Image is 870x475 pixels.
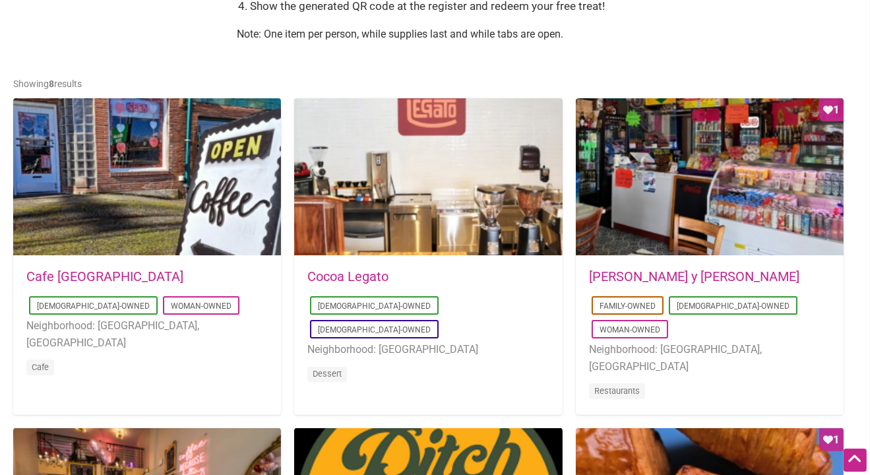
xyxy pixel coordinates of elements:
a: [DEMOGRAPHIC_DATA]-Owned [318,325,431,334]
a: [DEMOGRAPHIC_DATA]-Owned [318,301,431,311]
p: Note: One item per person, while supplies last and while tabs are open. [237,26,633,43]
span: Showing results [13,79,82,89]
li: Neighborhood: [GEOGRAPHIC_DATA], [GEOGRAPHIC_DATA] [589,341,830,375]
div: Scroll Back to Top [844,449,867,472]
a: Cafe [32,362,49,372]
a: [DEMOGRAPHIC_DATA]-Owned [677,301,790,311]
li: Neighborhood: [GEOGRAPHIC_DATA], [GEOGRAPHIC_DATA] [26,317,268,351]
b: 8 [49,79,54,89]
a: Cocoa Legato [307,269,388,284]
a: Dessert [313,369,342,379]
a: Cafe [GEOGRAPHIC_DATA] [26,269,183,284]
a: [DEMOGRAPHIC_DATA]-Owned [37,301,150,311]
a: Woman-Owned [600,325,660,334]
a: Woman-Owned [171,301,232,311]
a: Restaurants [594,386,640,396]
li: Neighborhood: [GEOGRAPHIC_DATA] [307,341,549,358]
a: Family-Owned [600,301,656,311]
a: [PERSON_NAME] y [PERSON_NAME] [589,269,799,284]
